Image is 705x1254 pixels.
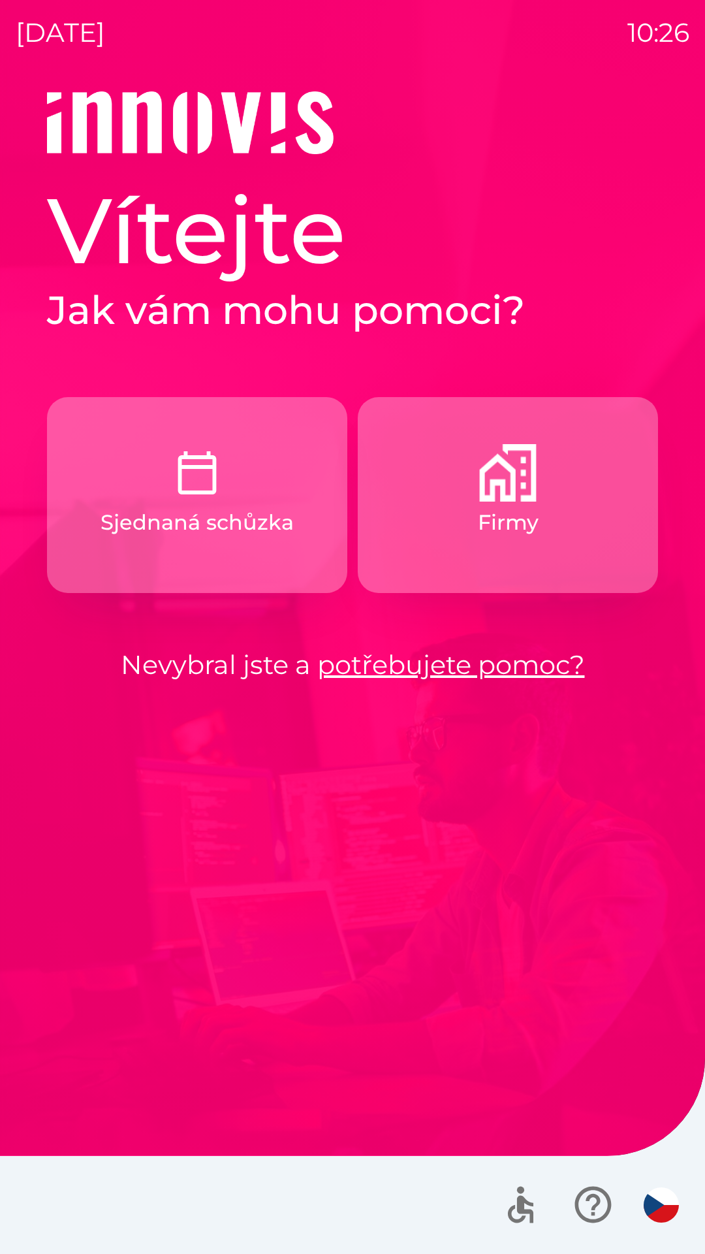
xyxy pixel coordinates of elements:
p: Nevybral jste a [47,645,658,684]
button: Firmy [358,397,658,593]
img: c9327dbc-1a48-4f3f-9883-117394bbe9e6.png [168,444,226,502]
a: potřebujete pomoc? [317,649,585,681]
img: 9a63d080-8abe-4a1b-b674-f4d7141fb94c.png [479,444,537,502]
h1: Vítejte [47,175,658,286]
h2: Jak vám mohu pomoci? [47,286,658,334]
img: Logo [47,91,658,154]
img: cs flag [644,1187,679,1223]
p: Firmy [478,507,539,538]
p: Sjednaná schůzka [101,507,294,538]
button: Sjednaná schůzka [47,397,347,593]
p: [DATE] [16,13,105,52]
p: 10:26 [627,13,689,52]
